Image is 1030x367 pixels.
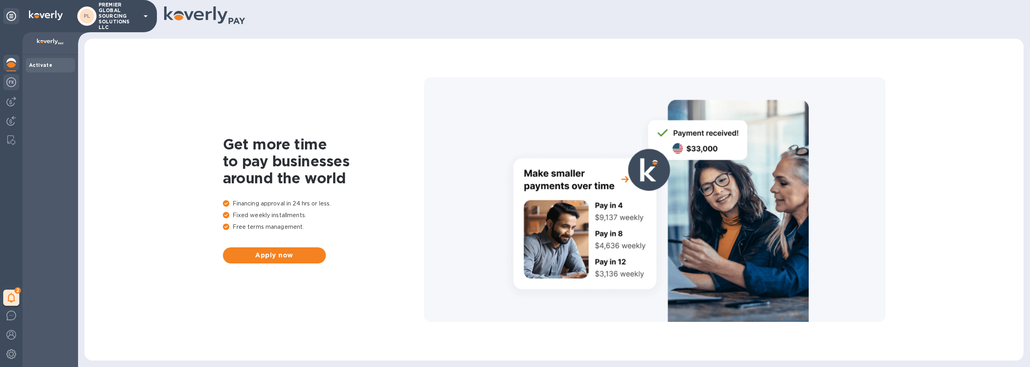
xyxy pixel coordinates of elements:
[223,247,326,263] button: Apply now
[3,8,19,24] div: Unpin categories
[223,136,424,187] h1: Get more time to pay businesses around the world
[84,13,91,19] b: PL
[223,211,424,220] p: Fixed weekly installments.
[29,10,63,20] img: Logo
[229,251,319,260] span: Apply now
[99,2,139,30] p: PREMIER GLOBAL SOURCING SOLUTIONS LLC
[29,62,52,68] b: Activate
[14,287,21,294] span: 2
[223,199,424,208] p: Financing approval in 24 hrs or less.
[223,223,424,231] p: Free terms management.
[6,77,16,87] img: Foreign exchange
